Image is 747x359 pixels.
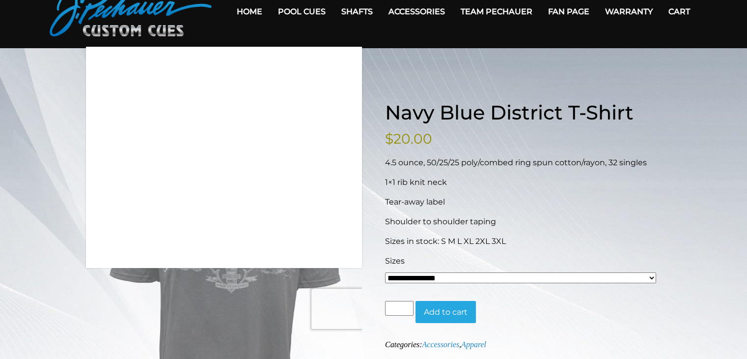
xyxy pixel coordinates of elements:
[385,157,661,169] p: 4.5 ounce, 50/25/25 poly/combed ring spun cotton/rayon, 32 singles
[86,83,661,93] nav: Breadcrumb
[422,340,459,349] a: Accessories
[385,130,432,147] bdi: 20.00
[86,84,109,92] a: Home
[385,130,393,147] span: $
[461,340,486,349] a: Apparel
[385,301,414,316] input: Product quantity
[385,196,661,208] p: Tear-away label
[385,177,661,188] p: 1×1 rib knit neck
[385,256,405,266] span: Sizes
[415,301,476,324] button: Add to cart
[385,236,661,247] p: Sizes in stock: S M L XL 2XL 3XL
[111,84,153,92] a: Accessories
[155,84,184,92] a: Apparel
[385,101,661,124] h1: Navy Blue District T-Shirt
[385,340,486,349] span: Categories: ,
[385,216,661,228] p: Shoulder to shoulder taping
